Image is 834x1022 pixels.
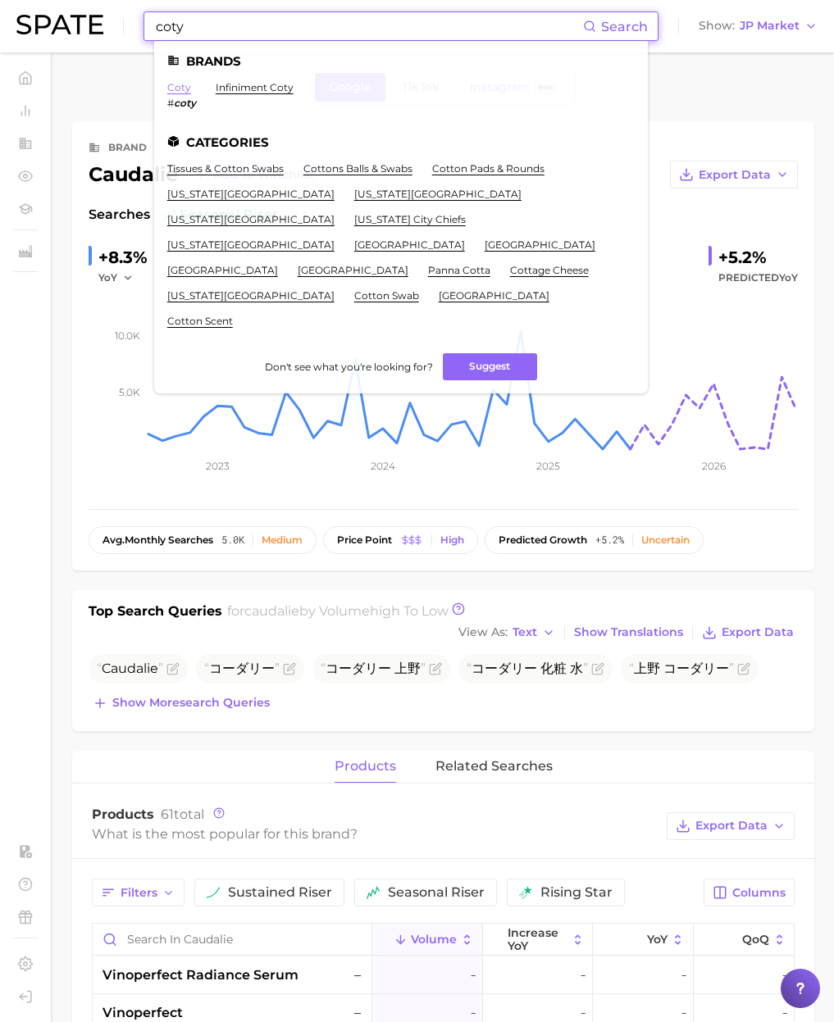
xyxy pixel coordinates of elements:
span: - [782,965,788,985]
button: Suggest [443,353,537,380]
span: vinoperfect radiance serum [103,965,299,985]
a: cotton swab [354,289,419,302]
span: Searches [89,205,150,225]
a: cotton pads & rounds [432,162,545,175]
input: Search in caudalie [93,924,371,955]
button: Export Data [698,621,798,644]
span: Don't see what you're looking for? [265,361,433,373]
button: ShowJP Market [695,16,822,37]
a: [US_STATE][GEOGRAPHIC_DATA] [167,238,335,251]
a: [GEOGRAPHIC_DATA] [485,238,595,251]
a: panna cotta [428,264,490,276]
span: - [580,965,586,985]
span: - [681,965,687,985]
div: High [440,534,464,546]
a: coty [167,81,191,93]
a: [US_STATE][GEOGRAPHIC_DATA] [354,188,522,200]
a: [US_STATE][GEOGRAPHIC_DATA] [167,188,335,200]
button: Flag as miscategorized or irrelevant [737,662,750,675]
h1: Top Search Queries [89,602,222,621]
span: コーダリー 上野 [321,661,426,676]
a: Log out. Currently logged in with e-mail yumi.toki@spate.nyc. [13,984,38,1009]
button: vinoperfect radiance serum–---- [93,956,794,994]
span: total [161,806,204,822]
button: QoQ [694,924,794,956]
li: Brands [167,54,635,68]
a: infiniment coty [216,81,294,93]
a: [GEOGRAPHIC_DATA] [298,264,408,276]
button: Show Translations [570,621,687,643]
span: Predicted [718,268,798,288]
span: price point [337,534,392,546]
li: Categories [167,135,635,149]
button: avg.monthly searches5.0kMedium [89,526,317,554]
span: コーダリー [204,661,280,676]
span: caudalie [244,603,299,619]
a: tissues & cotton swabs [167,162,284,175]
span: JP Market [740,21,800,30]
input: Search here for a brand, industry, or ingredient [154,12,583,40]
a: [US_STATE][GEOGRAPHIC_DATA] [167,213,335,225]
button: Flag as miscategorized or irrelevant [166,662,180,675]
span: Products [92,806,154,822]
span: Filters [121,886,157,900]
span: YoY [98,270,117,284]
span: - [470,965,476,985]
div: +8.3% [98,244,148,270]
img: seasonal riser [367,886,380,899]
h2: for by Volume [227,602,449,621]
span: Show [699,21,735,30]
span: コーダリー 化粧 水 [467,661,588,676]
img: rising star [519,886,532,899]
span: Volume [411,933,457,946]
button: Flag as miscategorized or irrelevant [429,662,442,675]
span: +5.2% [595,534,624,546]
div: caudalie [89,165,178,184]
span: Text [513,628,537,637]
span: increase YoY [508,926,567,952]
div: brand [108,138,147,157]
span: sustained riser [228,886,332,899]
span: # [167,97,174,109]
span: – [350,965,365,985]
a: [GEOGRAPHIC_DATA] [439,289,549,302]
span: Columns [732,886,786,900]
span: Caudalie [102,661,158,676]
tspan: 2024 [371,460,395,472]
span: 上野 コーダリー [629,661,734,676]
span: 61 [161,806,174,822]
button: Flag as miscategorized or irrelevant [283,662,296,675]
a: [GEOGRAPHIC_DATA] [354,238,465,251]
a: [US_STATE] city chiefs [354,213,466,225]
em: coty [174,97,196,109]
span: Show Translations [574,625,683,639]
button: predicted growth+5.2%Uncertain [485,526,704,554]
button: Show moresearch queries [89,692,274,715]
span: Search [601,19,648,34]
span: View As [458,628,508,637]
span: YoY [779,271,798,284]
img: sustained riser [207,886,220,899]
tspan: 2025 [536,460,560,472]
button: View AsText [454,622,559,643]
span: 5.0k [221,534,244,546]
button: Volume [372,924,482,956]
button: increase YoY [483,924,593,956]
div: What is the most popular for this brand? [92,823,659,845]
tspan: 2026 [702,460,726,472]
span: seasonal riser [388,886,485,899]
img: SPATE [16,15,103,34]
a: cottage cheese [510,264,589,276]
div: +5.2% [718,244,798,270]
a: [GEOGRAPHIC_DATA] [167,264,278,276]
div: Medium [262,534,303,546]
span: high to low [370,603,449,619]
button: price pointHigh [323,526,478,554]
tspan: 10.0k [115,329,140,341]
tspan: 2023 [206,460,230,472]
tspan: 5.0k [119,386,140,398]
span: Export Data [699,168,771,182]
button: YoY [593,924,694,956]
span: predicted growth [499,534,587,546]
a: cottons balls & swabs [303,162,412,175]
